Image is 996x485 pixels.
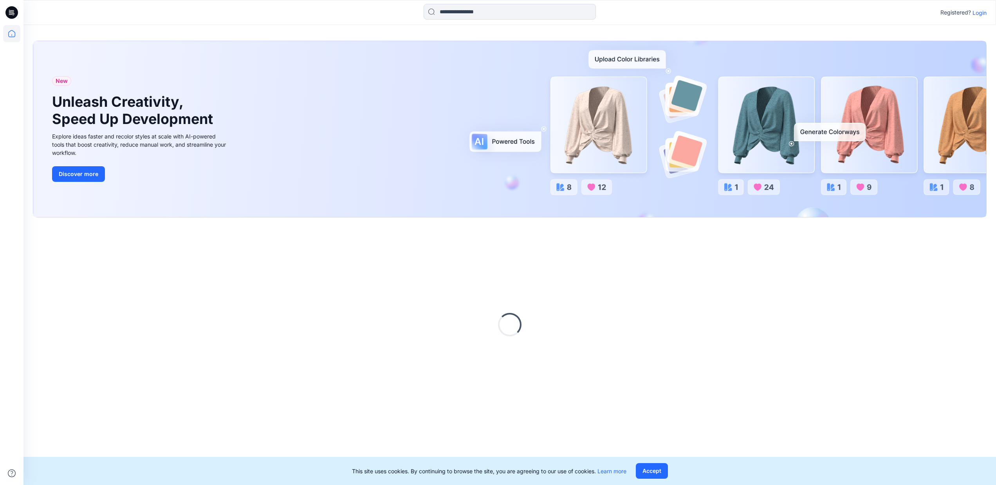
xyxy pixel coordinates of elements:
[52,93,217,127] h1: Unleash Creativity, Speed Up Development
[52,166,105,182] button: Discover more
[597,468,626,474] a: Learn more
[52,166,228,182] a: Discover more
[52,132,228,157] div: Explore ideas faster and recolor styles at scale with AI-powered tools that boost creativity, red...
[973,9,987,17] p: Login
[940,8,971,17] p: Registered?
[352,467,626,475] p: This site uses cookies. By continuing to browse the site, you are agreeing to our use of cookies.
[636,463,668,479] button: Accept
[56,76,68,86] span: New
